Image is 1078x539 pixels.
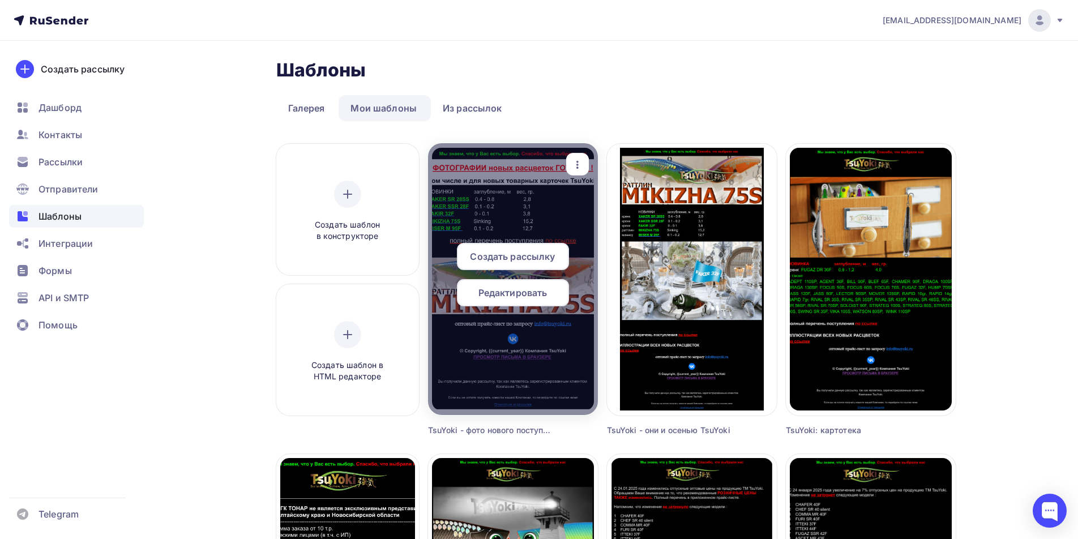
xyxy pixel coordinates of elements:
[786,425,913,436] div: TsuYoki: картотека
[883,9,1064,32] a: [EMAIL_ADDRESS][DOMAIN_NAME]
[9,123,144,146] a: Контакты
[294,219,401,242] span: Создать шаблон в конструкторе
[38,101,82,114] span: Дашборд
[428,425,555,436] div: TsuYoki - фото нового поступления
[478,286,547,300] span: Редактировать
[9,205,144,228] a: Шаблоны
[294,360,401,383] span: Создать шаблон в HTML редакторе
[276,59,366,82] h2: Шаблоны
[38,155,83,169] span: Рассылки
[41,62,125,76] div: Создать рассылку
[38,318,78,332] span: Помощь
[431,95,514,121] a: Из рассылок
[9,151,144,173] a: Рассылки
[38,209,82,223] span: Шаблоны
[883,15,1021,26] span: [EMAIL_ADDRESS][DOMAIN_NAME]
[470,250,555,263] span: Создать рассылку
[38,128,82,142] span: Контакты
[38,291,89,305] span: API и SMTP
[9,96,144,119] a: Дашборд
[9,259,144,282] a: Формы
[38,264,72,277] span: Формы
[276,95,337,121] a: Галерея
[339,95,429,121] a: Мои шаблоны
[38,507,79,521] span: Telegram
[38,237,93,250] span: Интеграции
[607,425,734,436] div: TsuYoki - они и осенью TsuYoki
[9,178,144,200] a: Отправители
[38,182,99,196] span: Отправители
